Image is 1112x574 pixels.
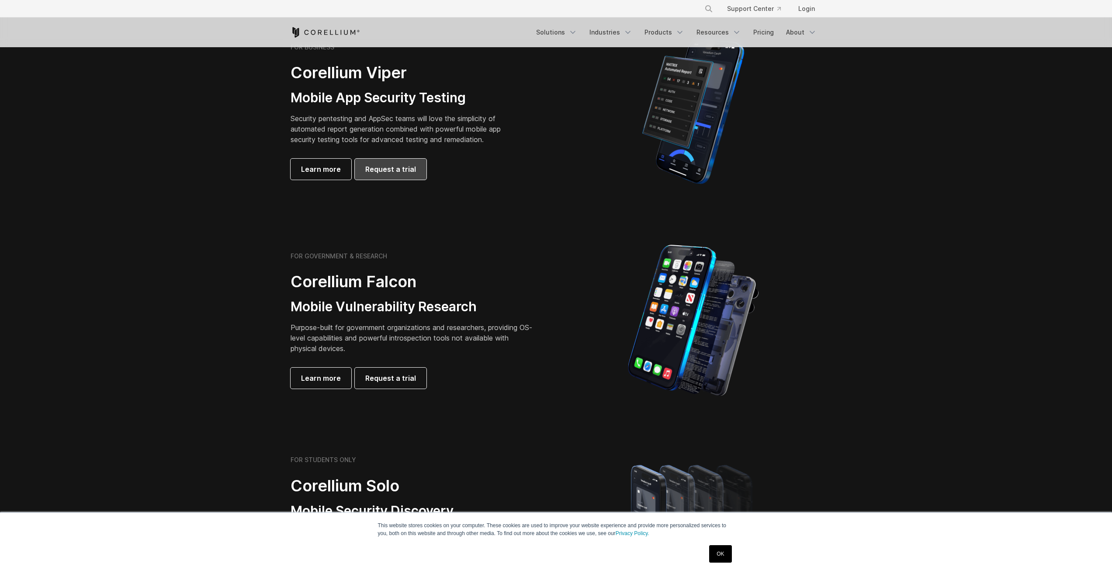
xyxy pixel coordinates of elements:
[301,373,341,383] span: Learn more
[291,90,514,106] h3: Mobile App Security Testing
[365,164,416,174] span: Request a trial
[291,322,535,354] p: Purpose-built for government organizations and researchers, providing OS-level capabilities and p...
[616,530,649,536] a: Privacy Policy.
[791,1,822,17] a: Login
[701,1,717,17] button: Search
[291,113,514,145] p: Security pentesting and AppSec teams will love the simplicity of automated report generation comb...
[291,476,535,496] h2: Corellium Solo
[531,24,582,40] a: Solutions
[355,368,426,389] a: Request a trial
[584,24,637,40] a: Industries
[378,522,734,537] p: This website stores cookies on your computer. These cookies are used to improve your website expe...
[748,24,779,40] a: Pricing
[291,503,535,519] h3: Mobile Security Discovery
[691,24,746,40] a: Resources
[781,24,822,40] a: About
[291,63,514,83] h2: Corellium Viper
[627,35,759,188] img: Corellium MATRIX automated report on iPhone showing app vulnerability test results across securit...
[355,159,426,180] a: Request a trial
[291,159,351,180] a: Learn more
[694,1,822,17] div: Navigation Menu
[291,368,351,389] a: Learn more
[531,24,822,40] div: Navigation Menu
[639,24,689,40] a: Products
[291,456,356,464] h6: FOR STUDENTS ONLY
[365,373,416,383] span: Request a trial
[291,27,360,38] a: Corellium Home
[291,299,535,315] h3: Mobile Vulnerability Research
[291,252,387,260] h6: FOR GOVERNMENT & RESEARCH
[709,545,731,563] a: OK
[627,244,759,397] img: iPhone model separated into the mechanics used to build the physical device.
[720,1,788,17] a: Support Center
[291,272,535,292] h2: Corellium Falcon
[301,164,341,174] span: Learn more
